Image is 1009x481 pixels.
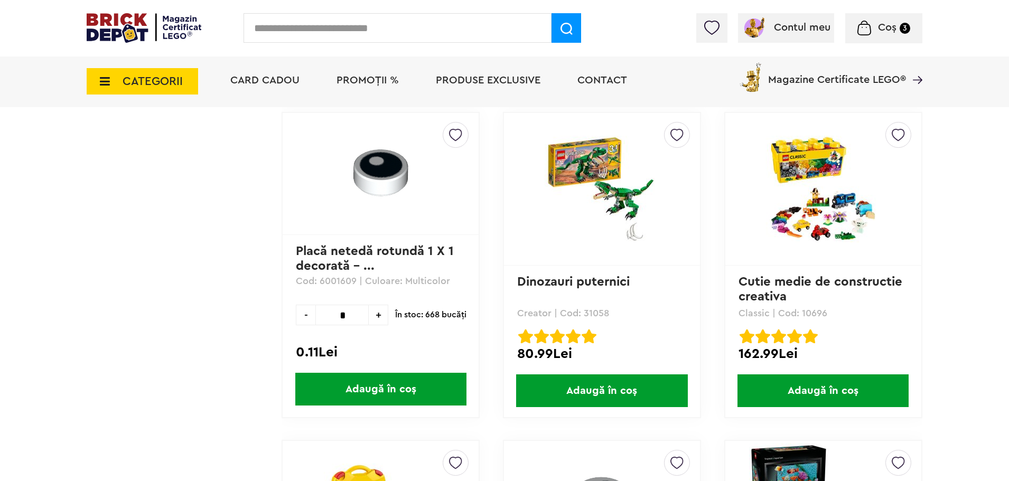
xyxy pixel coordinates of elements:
[436,75,540,86] a: Produse exclusive
[517,347,687,361] div: 80.99Lei
[517,276,630,288] a: Dinozauri puternici
[774,22,830,33] span: Contul meu
[566,329,581,344] img: Evaluare cu stele
[518,329,533,344] img: Evaluare cu stele
[516,374,687,407] span: Adaugă în coș
[296,305,315,325] span: -
[740,329,754,344] img: Evaluare cu stele
[739,347,908,361] div: 162.99Lei
[395,305,466,325] span: În stoc: 668 bucăţi
[528,136,676,242] img: Dinozauri puternici
[534,329,549,344] img: Evaluare cu stele
[878,22,896,33] span: Coș
[123,76,183,87] span: CATEGORII
[739,308,908,318] p: Classic | Cod: 10696
[337,75,399,86] a: PROMOȚII %
[737,374,909,407] span: Adaugă în coș
[296,245,457,272] a: Placă netedă rotundă 1 X 1 decorată - ...
[577,75,627,86] a: Contact
[725,374,921,407] a: Adaugă în coș
[504,374,700,407] a: Adaugă în coș
[230,75,300,86] a: Card Cadou
[755,329,770,344] img: Evaluare cu stele
[906,61,922,71] a: Magazine Certificate LEGO®
[771,329,786,344] img: Evaluare cu stele
[283,373,479,405] a: Adaugă în coș
[900,23,910,34] small: 3
[296,275,465,299] p: Cod: 6001609 | Culoare: Multicolor
[768,61,906,85] span: Magazine Certificate LEGO®
[582,329,596,344] img: Evaluare cu stele
[803,329,818,344] img: Evaluare cu stele
[787,329,802,344] img: Evaluare cu stele
[295,373,466,405] span: Adaugă în coș
[550,329,565,344] img: Evaluare cu stele
[739,276,906,303] a: Cutie medie de constructie creativa
[742,22,830,33] a: Contul meu
[749,136,897,242] img: Cutie medie de constructie creativa
[517,308,687,318] p: Creator | Cod: 31058
[369,305,388,325] span: +
[296,345,465,359] div: 0.11Lei
[330,122,432,223] img: Placă netedă rotundă 1 X 1 decorată - ochi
